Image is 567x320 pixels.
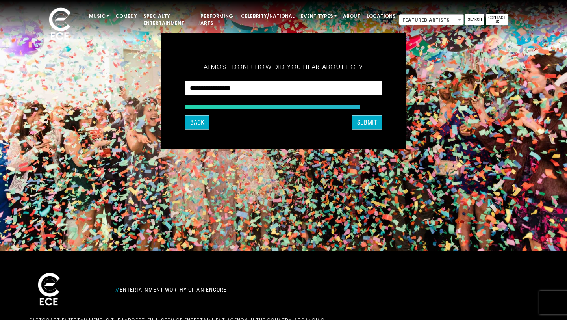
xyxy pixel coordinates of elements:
img: ece_new_logo_whitev2-1.png [29,271,69,309]
button: Back [185,115,209,130]
a: Event Types [298,9,340,23]
a: Celebrity/National [238,9,298,23]
img: ece_new_logo_whitev2-1.png [40,6,80,44]
a: Performing Arts [197,9,238,30]
a: Locations [363,9,399,23]
button: SUBMIT [352,115,382,130]
span: Featured Artists [399,14,464,25]
select: How did you hear about ECE [185,81,382,96]
h5: Almost done! How did you hear about ECE? [185,53,382,81]
a: About [340,9,363,23]
a: Search [465,14,484,25]
a: Music [86,9,112,23]
a: Specialty Entertainment [140,9,197,30]
span: // [115,287,119,293]
span: Featured Artists [399,15,463,26]
a: Comedy [112,9,140,23]
div: Entertainment Worthy of an Encore [111,283,370,296]
a: Contact Us [486,14,508,25]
